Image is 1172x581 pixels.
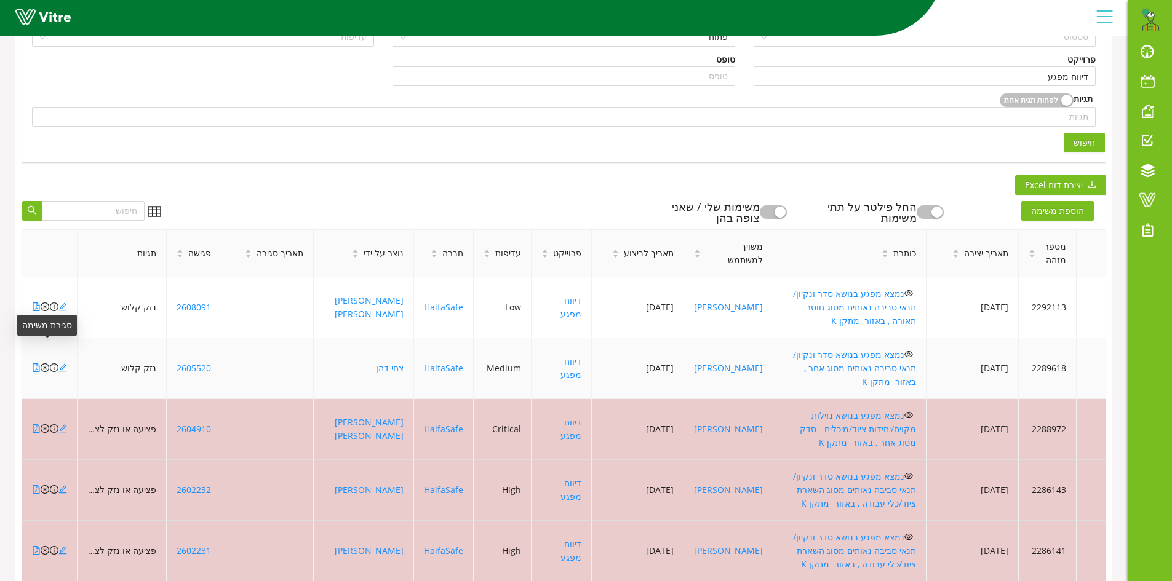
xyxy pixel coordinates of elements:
[694,253,701,259] span: caret-down
[927,460,1019,521] td: [DATE]
[41,201,145,221] input: חיפוש
[32,362,41,374] a: file-pdf
[32,545,41,556] a: file-pdf
[50,546,58,555] span: info-circle
[927,277,1019,338] td: [DATE]
[592,277,684,338] td: [DATE]
[560,416,581,441] a: דיווח מפגע
[1040,240,1066,267] span: מספר מזהה
[474,460,532,521] td: High
[58,545,67,556] a: edit
[32,301,41,313] a: file-pdf
[904,532,913,541] span: eye
[1029,248,1035,255] span: caret-up
[58,363,67,372] span: edit
[1074,92,1093,106] div: תגיות
[22,201,42,221] button: search
[352,248,359,255] span: caret-up
[41,363,49,372] span: close-circle
[32,484,41,496] a: file-pdf
[694,248,701,255] span: caret-up
[1025,178,1083,192] span: יצירת דוח Excel
[793,288,916,326] a: נמצא מפגע בנושא סדר ונקיון/ תנאי סביבה נאותים מסוג חוסר תאורה , באזור מתקן K
[431,253,437,259] span: caret-down
[245,253,252,259] span: caret-down
[86,545,156,556] span: פציעה או נזק לציוד
[177,248,183,255] span: caret-up
[560,538,581,563] a: דיווח מפגע
[121,301,156,313] span: נזק קלוש
[41,302,49,311] span: close-circle
[592,399,684,460] td: [DATE]
[424,545,463,556] a: HaifaSafe
[560,355,581,381] a: דיווח מפגע
[50,424,58,433] span: info-circle
[1019,399,1077,460] td: 2288972
[50,302,58,311] span: info-circle
[1021,201,1094,221] span: הוספת משימה
[553,247,581,260] span: פרוייקט
[58,301,67,313] a: edit
[335,294,404,320] a: [PERSON_NAME] [PERSON_NAME]
[904,472,913,480] span: eye
[364,247,404,260] span: נוצר על ידי
[904,350,913,358] span: eye
[32,485,41,494] span: file-pdf
[694,362,763,374] a: [PERSON_NAME]
[41,424,49,433] span: close-circle
[694,301,763,313] a: [PERSON_NAME]
[474,399,532,460] td: Critical
[1138,6,1163,31] img: 1b769f6a-5bd2-4624-b62a-8340ff607ce4.png
[612,248,619,255] span: caret-up
[1019,338,1077,399] td: 2289618
[495,247,521,260] span: עדיפות
[882,253,888,259] span: caret-down
[952,248,959,255] span: caret-up
[1088,180,1096,190] span: download
[904,411,913,419] span: eye
[541,253,548,259] span: caret-down
[86,484,156,496] span: פציעה או נזק לציוד
[800,409,916,448] a: נמצא מפגע בנושא נזילות מקוים/יחידות ציוד/מיכלים - סדק מסוג אחר , באזור מתקן K
[952,253,959,259] span: caret-down
[927,399,1019,460] td: [DATE]
[811,201,916,223] div: החל פילטר על תתי משימות
[424,362,463,374] a: HaifaSafe
[177,362,211,374] a: 2605520
[893,247,916,260] span: כותרת
[58,302,67,311] span: edit
[335,416,404,441] a: [PERSON_NAME] [PERSON_NAME]
[177,484,211,496] a: 2602232
[484,248,490,255] span: caret-up
[32,302,41,311] span: file-pdf
[32,424,41,433] span: file-pdf
[335,484,404,496] a: [PERSON_NAME]
[474,277,532,338] td: Low
[58,423,67,435] a: edit
[882,248,888,255] span: caret-up
[592,338,684,399] td: [DATE]
[442,247,463,260] span: חברה
[50,485,58,494] span: info-circle
[58,485,67,494] span: edit
[257,247,303,260] span: תאריך סגירה
[541,248,548,255] span: caret-up
[1015,175,1106,195] button: downloadיצירת דוח Excel
[177,301,211,313] a: 2608091
[86,423,156,435] span: פציעה או נזק לציוד
[352,253,359,259] span: caret-down
[58,362,67,374] a: edit
[400,28,727,46] span: פתוח
[78,230,167,277] th: תגיות
[335,545,404,556] a: [PERSON_NAME]
[1029,253,1035,259] span: caret-down
[188,247,211,260] span: פגישה
[793,531,916,570] a: נמצא מפגע בנושא סדר ונקיון/ תנאי סביבה נאותים מסוג השארת ציוד/כלי עבודה , באזור מתקן K
[424,301,463,313] a: HaifaSafe
[474,338,532,399] td: Medium
[612,253,619,259] span: caret-down
[560,477,581,502] a: דיווח מפגע
[50,363,58,372] span: info-circle
[32,423,41,435] a: file-pdf
[32,546,41,555] span: file-pdf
